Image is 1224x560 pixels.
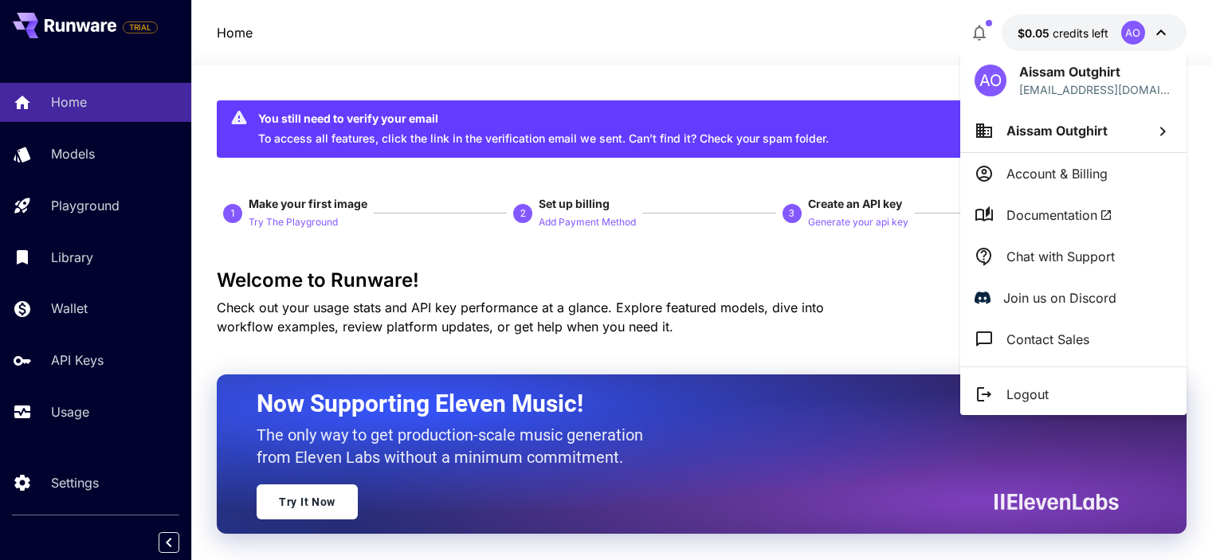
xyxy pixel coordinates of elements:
[1006,330,1089,349] p: Contact Sales
[1006,123,1108,139] span: Aissam Outghirt
[1006,385,1049,404] p: Logout
[1019,81,1172,98] div: aissamout48@gmail.com
[975,65,1006,96] div: AO
[960,109,1187,152] button: Aissam Outghirt
[1006,247,1115,266] p: Chat with Support
[1006,206,1112,225] span: Documentation
[1019,62,1172,81] p: Aissam Outghirt
[1019,81,1172,98] p: [EMAIL_ADDRESS][DOMAIN_NAME]
[1006,164,1108,183] p: Account & Billing
[1003,288,1116,307] p: Join us on Discord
